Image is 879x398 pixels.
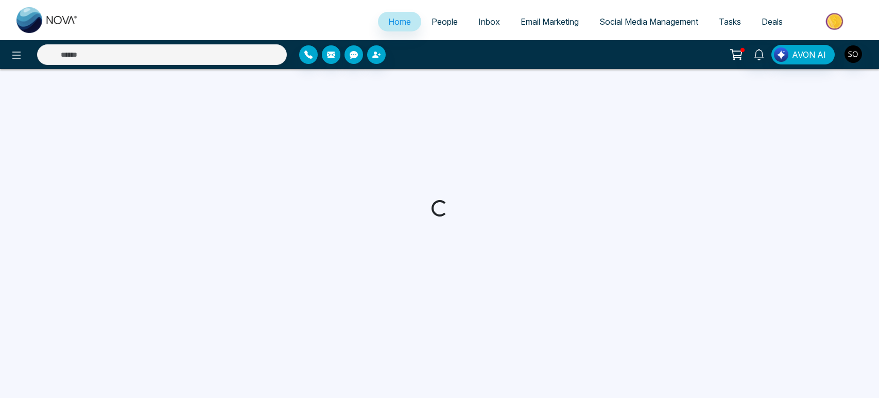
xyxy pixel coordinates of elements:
[774,47,788,62] img: Lead Flow
[589,12,709,31] a: Social Media Management
[798,10,873,33] img: Market-place.gif
[468,12,510,31] a: Inbox
[388,16,411,27] span: Home
[719,16,741,27] span: Tasks
[762,16,783,27] span: Deals
[432,16,458,27] span: People
[478,16,500,27] span: Inbox
[709,12,751,31] a: Tasks
[510,12,589,31] a: Email Marketing
[421,12,468,31] a: People
[599,16,698,27] span: Social Media Management
[844,45,862,63] img: User Avatar
[792,48,826,61] span: AVON AI
[521,16,579,27] span: Email Marketing
[378,12,421,31] a: Home
[771,45,835,64] button: AVON AI
[751,12,793,31] a: Deals
[16,7,78,33] img: Nova CRM Logo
